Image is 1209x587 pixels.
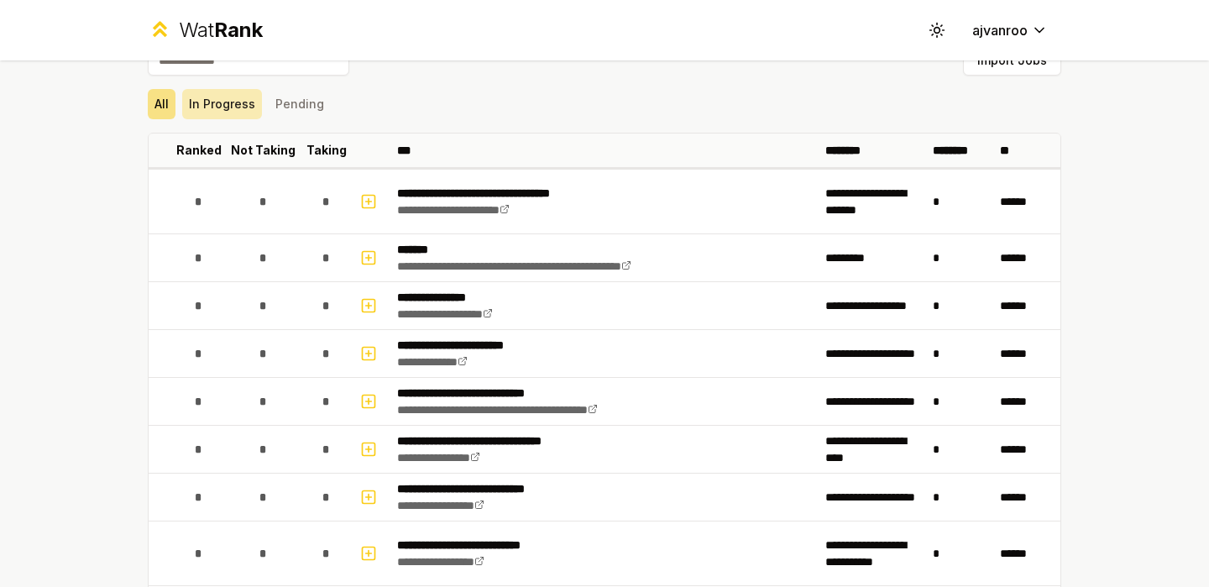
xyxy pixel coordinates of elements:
[176,142,222,159] p: Ranked
[214,18,263,42] span: Rank
[959,15,1061,45] button: ajvanroo
[306,142,347,159] p: Taking
[269,89,331,119] button: Pending
[182,89,262,119] button: In Progress
[963,45,1061,76] button: Import Jobs
[972,20,1028,40] span: ajvanroo
[148,17,263,44] a: WatRank
[148,89,175,119] button: All
[231,142,296,159] p: Not Taking
[179,17,263,44] div: Wat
